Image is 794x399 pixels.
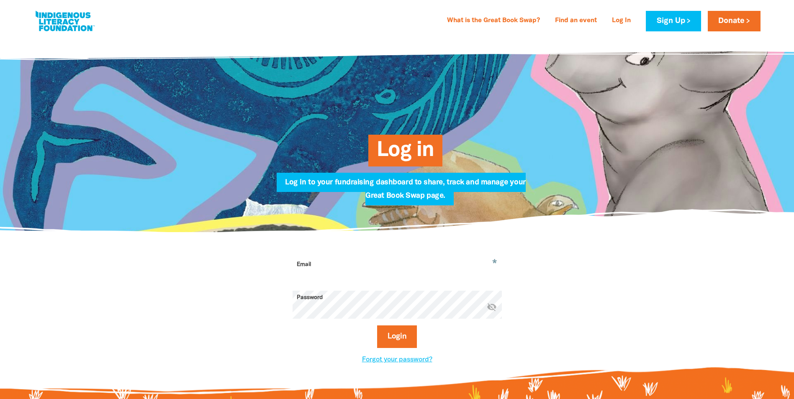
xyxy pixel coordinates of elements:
a: What is the Great Book Swap? [442,14,545,28]
a: Sign Up [646,11,701,31]
span: Log in [377,141,434,166]
a: Log In [607,14,636,28]
i: Hide password [487,302,497,312]
button: visibility_off [487,302,497,313]
button: Login [377,325,417,348]
a: Forgot your password? [362,357,432,363]
a: Donate [708,11,761,31]
span: Log in to your fundraising dashboard to share, track and manage your Great Book Swap page. [285,179,525,205]
a: Find an event [550,14,602,28]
